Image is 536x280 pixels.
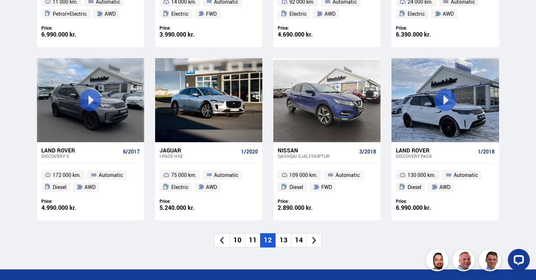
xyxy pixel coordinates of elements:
[278,154,356,159] div: Qashqai SJÁLFSKIPTUR
[171,183,188,192] span: Electric
[160,31,209,38] div: 3.990.000 kr.
[123,149,140,155] span: 6/2017
[105,10,116,18] span: AWD
[278,25,327,31] div: Price:
[53,171,81,179] span: 172 000 km.
[41,154,120,159] div: Discovery S
[160,154,238,159] div: I-Pace HSE
[160,205,209,211] div: 5.240.000 kr.
[336,171,360,179] span: Automatic
[160,198,209,204] div: Price:
[41,205,91,211] div: 4.990.000 kr.
[291,233,306,247] li: 14
[396,147,475,154] div: Land Rover
[276,233,291,247] li: 13
[37,142,144,220] a: Land Rover Discovery S 6/2017 172 000 km. Automatic Diesel AWD Price: 4.990.000 kr.
[289,183,303,192] span: Diesel
[53,183,67,192] span: Diesel
[85,183,95,192] span: AWD
[502,246,533,277] iframe: LiveChat chat widget
[408,10,425,18] span: Electric
[396,205,445,211] div: 6.990.000 kr.
[408,171,436,179] span: 130 000 km.
[396,25,445,31] div: Price:
[41,147,120,154] div: Land Rover
[278,31,327,38] div: 4.690.000 kr.
[206,183,217,192] span: AWD
[278,147,356,154] div: Nissan
[359,149,376,155] span: 3/2018
[427,250,449,272] img: nhp88E3Fdnt1Opn2.png
[278,198,327,204] div: Price:
[41,31,91,38] div: 6.990.000 kr.
[171,171,196,179] span: 75 000 km.
[41,198,91,204] div: Price:
[454,171,478,179] span: Automatic
[99,171,123,179] span: Automatic
[321,183,332,192] span: FWD
[273,142,381,220] a: Nissan Qashqai SJÁLFSKIPTUR 3/2018 109 000 km. Automatic Diesel FWD Price: 2.890.000 kr.
[289,171,318,179] span: 109 000 km.
[289,10,307,18] span: Electric
[245,233,260,247] li: 11
[171,10,188,18] span: Electric
[155,142,262,220] a: Jaguar I-Pace HSE 1/2020 75 000 km. Automatic Electric AWD Price: 5.240.000 kr.
[260,233,276,247] li: 12
[391,142,499,220] a: Land Rover Discovery PACK 1/2018 130 000 km. Automatic Diesel AWD Price: 6.990.000 kr.
[53,10,87,18] span: Petrol+Electric
[480,250,502,272] img: FbJEzSuNWCJXmdc-.webp
[41,25,91,31] div: Price:
[325,10,336,18] span: AWD
[160,147,238,154] div: Jaguar
[396,198,445,204] div: Price:
[241,149,258,155] span: 1/2020
[206,10,217,18] span: FWD
[408,183,421,192] span: Diesel
[478,149,495,155] span: 1/2018
[160,25,209,31] div: Price:
[214,171,238,179] span: Automatic
[396,31,445,38] div: 6.390.000 kr.
[439,183,450,192] span: AWD
[443,10,454,18] span: AWD
[278,205,327,211] div: 2.890.000 kr.
[396,154,475,159] div: Discovery PACK
[454,250,476,272] img: siFngHWaQ9KaOqBr.png
[229,233,245,247] li: 10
